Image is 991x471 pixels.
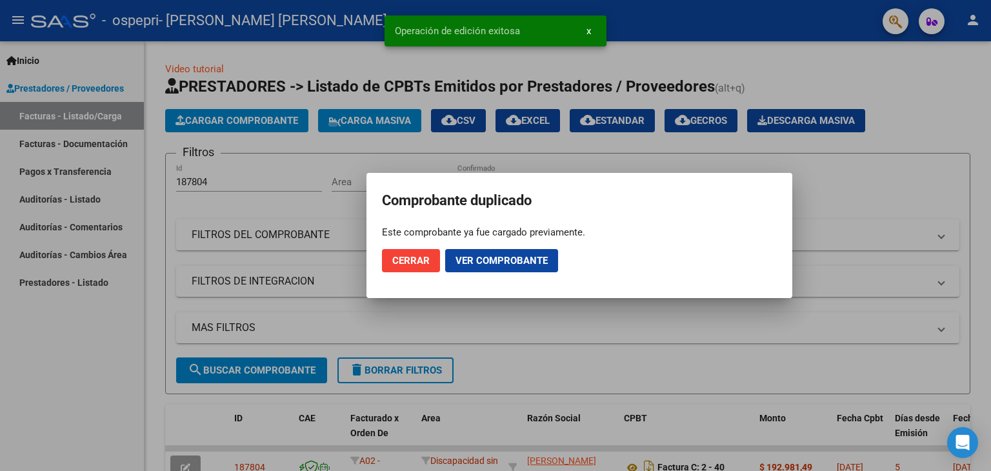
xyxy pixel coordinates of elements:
span: x [586,25,591,37]
span: Ver comprobante [455,255,548,266]
button: Cerrar [382,249,440,272]
span: Cerrar [392,255,430,266]
button: x [576,19,601,43]
div: Open Intercom Messenger [947,427,978,458]
span: Operación de edición exitosa [395,25,520,37]
h2: Comprobante duplicado [382,188,777,213]
button: Ver comprobante [445,249,558,272]
div: Este comprobante ya fue cargado previamente. [382,226,777,239]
